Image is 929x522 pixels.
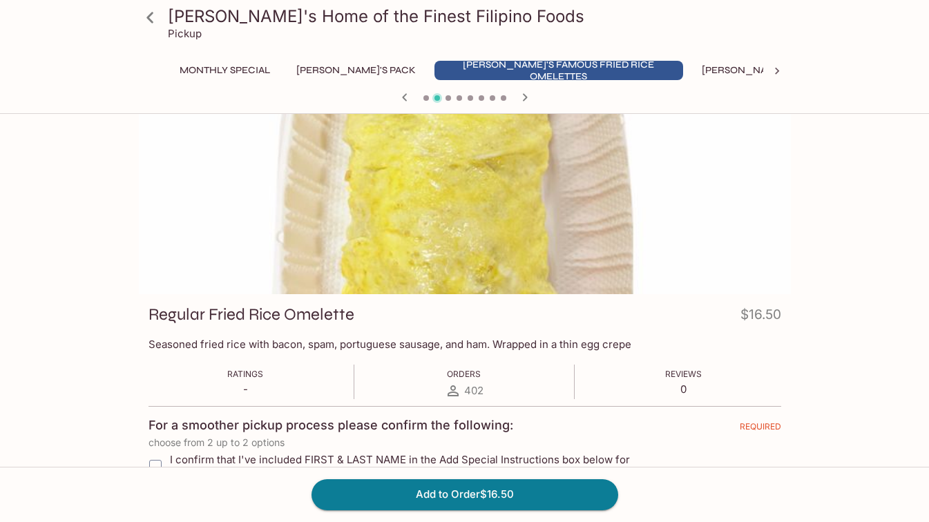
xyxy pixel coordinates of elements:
span: I confirm that I've included FIRST & LAST NAME in the Add Special Instructions box below for one ... [170,453,649,479]
button: [PERSON_NAME]'s Mixed Plates [694,61,870,80]
h4: $16.50 [740,304,781,331]
h3: Regular Fried Rice Omelette [149,304,354,325]
button: [PERSON_NAME]'s Famous Fried Rice Omelettes [434,61,683,80]
p: - [227,383,263,396]
p: Pickup [168,27,202,40]
div: Regular Fried Rice Omelette [139,111,791,294]
p: choose from 2 up to 2 options [149,437,781,448]
span: REQUIRED [740,421,781,437]
span: Reviews [665,369,702,379]
button: Add to Order$16.50 [312,479,618,510]
p: Seasoned fried rice with bacon, spam, portuguese sausage, and ham. Wrapped in a thin egg crepe [149,338,781,351]
h3: [PERSON_NAME]'s Home of the Finest Filipino Foods [168,6,785,27]
span: Ratings [227,369,263,379]
button: Monthly Special [172,61,278,80]
span: 402 [464,384,483,397]
button: [PERSON_NAME]'s Pack [289,61,423,80]
h4: For a smoother pickup process please confirm the following: [149,418,513,433]
p: 0 [665,383,702,396]
span: Orders [447,369,481,379]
